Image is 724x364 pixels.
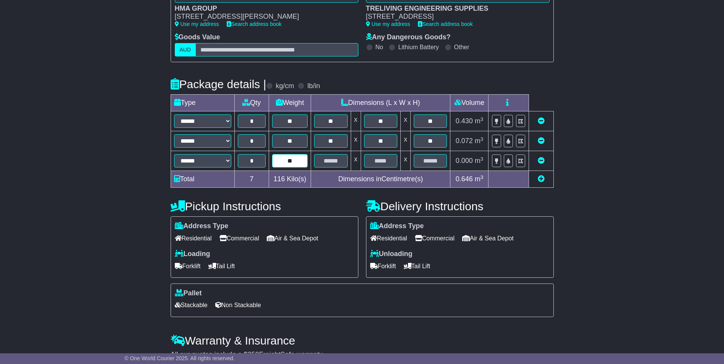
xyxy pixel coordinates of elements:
[269,95,311,111] td: Weight
[175,260,201,272] span: Forklift
[227,21,282,27] a: Search address book
[307,82,320,90] label: lb/in
[276,82,294,90] label: kg/cm
[175,222,229,230] label: Address Type
[311,95,450,111] td: Dimensions (L x W x H)
[538,157,545,164] a: Remove this item
[175,33,220,42] label: Goods Value
[234,95,269,111] td: Qty
[456,157,473,164] span: 0.000
[400,111,410,131] td: x
[175,5,351,13] div: HMA GROUP
[481,116,484,122] sup: 3
[171,171,234,188] td: Total
[415,232,455,244] span: Commercial
[450,95,489,111] td: Volume
[366,33,451,42] label: Any Dangerous Goods?
[475,137,484,145] span: m
[234,171,269,188] td: 7
[481,136,484,142] sup: 3
[538,175,545,183] a: Add new item
[366,5,542,13] div: TRELIVING ENGINEERING SUPPLIES
[475,157,484,164] span: m
[370,250,413,258] label: Unloading
[400,131,410,151] td: x
[171,334,554,347] h4: Warranty & Insurance
[481,156,484,162] sup: 3
[351,151,361,171] td: x
[404,260,431,272] span: Tail Lift
[248,351,259,358] span: 250
[208,260,235,272] span: Tail Lift
[475,117,484,125] span: m
[171,351,554,359] div: All our quotes include a $ FreightSafe warranty.
[171,78,266,90] h4: Package details |
[538,137,545,145] a: Remove this item
[481,174,484,180] sup: 3
[311,171,450,188] td: Dimensions in Centimetre(s)
[456,117,473,125] span: 0.430
[175,299,208,311] span: Stackable
[175,13,351,21] div: [STREET_ADDRESS][PERSON_NAME]
[269,171,311,188] td: Kilo(s)
[175,250,210,258] label: Loading
[274,175,285,183] span: 116
[456,137,473,145] span: 0.072
[215,299,261,311] span: Non Stackable
[175,289,202,298] label: Pallet
[370,260,396,272] span: Forklift
[456,175,473,183] span: 0.646
[267,232,318,244] span: Air & Sea Depot
[219,232,259,244] span: Commercial
[398,43,439,51] label: Lithium Battery
[351,111,361,131] td: x
[351,131,361,151] td: x
[376,43,383,51] label: No
[418,21,473,27] a: Search address book
[124,355,235,361] span: © One World Courier 2025. All rights reserved.
[171,200,358,213] h4: Pickup Instructions
[462,232,514,244] span: Air & Sea Depot
[175,43,196,56] label: AUD
[175,21,219,27] a: Use my address
[370,232,407,244] span: Residential
[175,232,212,244] span: Residential
[171,95,234,111] td: Type
[366,21,410,27] a: Use my address
[538,117,545,125] a: Remove this item
[400,151,410,171] td: x
[366,13,542,21] div: [STREET_ADDRESS]
[366,200,554,213] h4: Delivery Instructions
[454,43,469,51] label: Other
[370,222,424,230] label: Address Type
[475,175,484,183] span: m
